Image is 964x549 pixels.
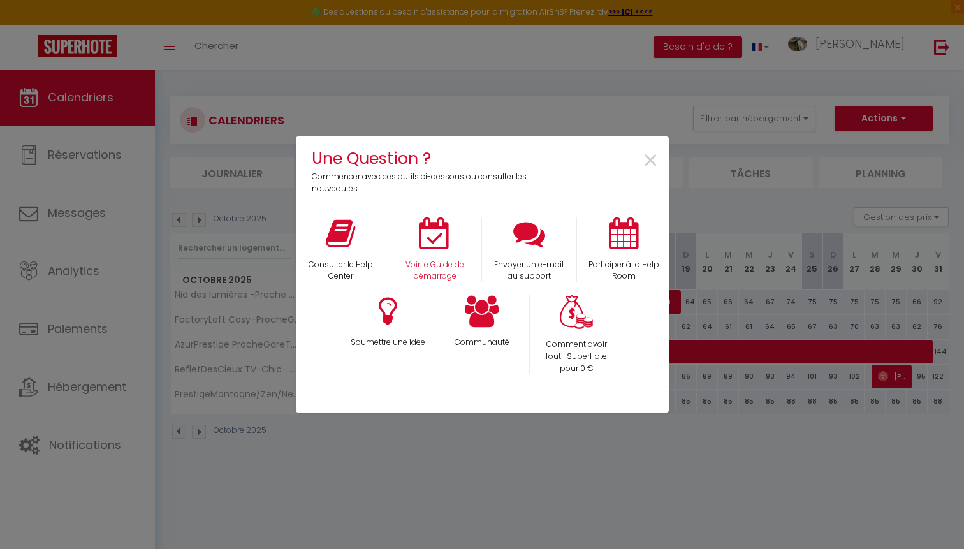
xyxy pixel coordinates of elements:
img: Money bag [560,295,593,329]
p: Envoyer un e-mail au support [490,259,568,283]
p: Comment avoir l'outil SuperHote pour 0 € [538,339,615,375]
p: Soumettre une idee [349,337,427,349]
span: × [642,141,659,181]
p: Voir le Guide de démarrage [397,259,473,283]
h4: Une Question ? [312,146,536,171]
button: Close [642,147,659,175]
p: Consulter le Help Center [302,259,380,283]
p: Participer à la Help Room [585,259,662,283]
p: Communauté [444,337,520,349]
p: Commencer avec ces outils ci-dessous ou consulter les nouveautés. [312,171,536,195]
